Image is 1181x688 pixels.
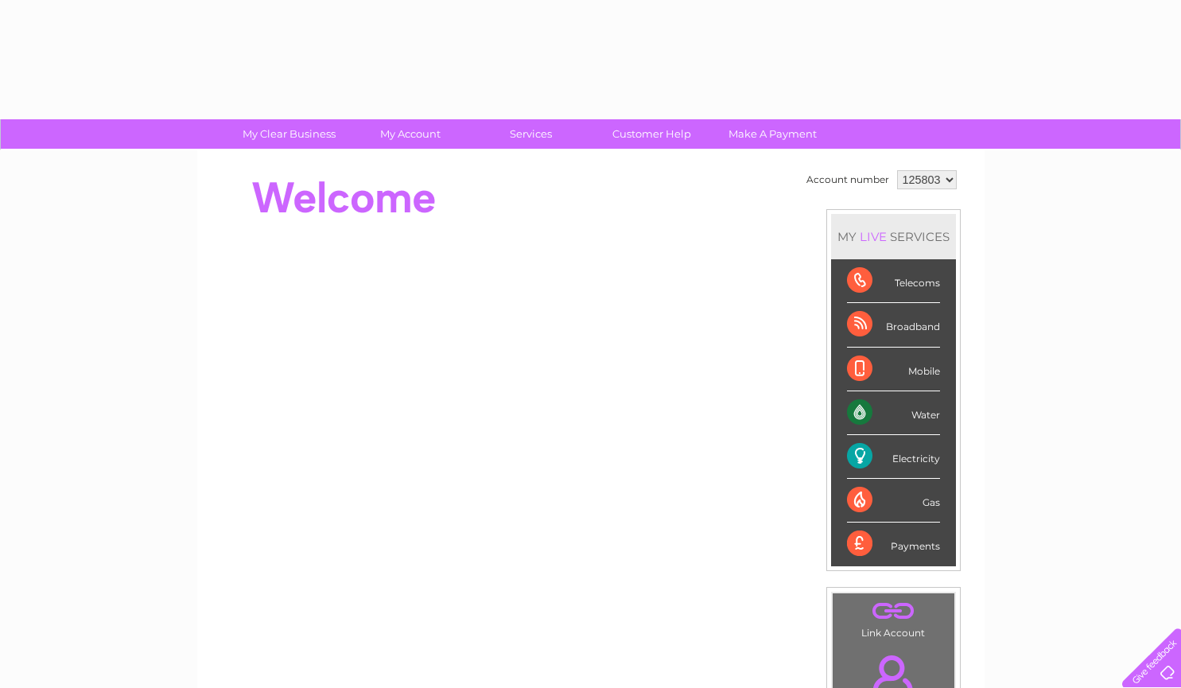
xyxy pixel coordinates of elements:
[837,597,950,625] a: .
[847,259,940,303] div: Telecoms
[832,593,955,643] td: Link Account
[847,435,940,479] div: Electricity
[847,348,940,391] div: Mobile
[465,119,596,149] a: Services
[831,214,956,259] div: MY SERVICES
[847,391,940,435] div: Water
[223,119,355,149] a: My Clear Business
[847,303,940,347] div: Broadband
[586,119,717,149] a: Customer Help
[857,229,890,244] div: LIVE
[802,166,893,193] td: Account number
[847,523,940,566] div: Payments
[344,119,476,149] a: My Account
[847,479,940,523] div: Gas
[707,119,838,149] a: Make A Payment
